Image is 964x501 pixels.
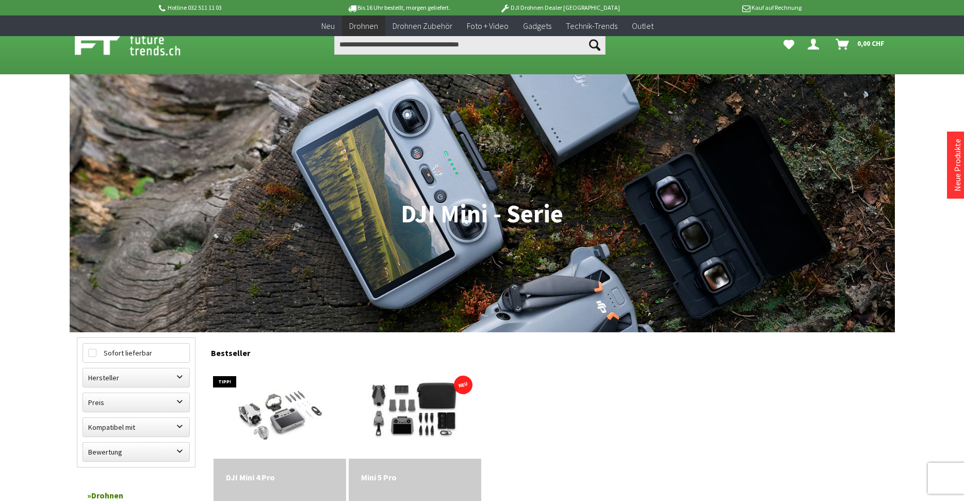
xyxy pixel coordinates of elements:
[778,34,799,55] a: Meine Favoriten
[83,344,189,362] label: Sofort lieferbar
[857,35,885,52] span: 0,00 CHF
[349,21,378,31] span: Drohnen
[559,15,625,37] a: Technik-Trends
[523,21,551,31] span: Gadgets
[804,34,827,55] a: Dein Konto
[584,34,606,55] button: Suchen
[321,21,335,31] span: Neu
[83,393,189,412] label: Preis
[831,34,890,55] a: Warenkorb
[566,21,617,31] span: Technik-Trends
[516,15,559,37] a: Gadgets
[385,15,460,37] a: Drohnen Zubehör
[393,21,452,31] span: Drohnen Zubehör
[952,139,962,191] a: Neue Produkte
[226,471,334,483] div: DJI Mini 4 Pro
[83,368,189,387] label: Hersteller
[625,15,661,37] a: Outlet
[314,15,342,37] a: Neu
[77,201,888,227] h1: DJI Mini - Serie
[83,443,189,461] label: Bewertung
[318,2,479,14] p: Bis 16 Uhr bestellt, morgen geliefert.
[157,2,318,14] p: Hotline 032 511 11 03
[641,2,802,14] p: Kauf auf Rechnung
[361,471,469,483] a: Mini 5 Pro 799,00 CHF
[226,471,334,483] a: DJI Mini 4 Pro 669,00 CHF
[632,21,653,31] span: Outlet
[460,15,516,37] a: Foto + Video
[83,418,189,437] label: Kompatibel mit
[479,2,640,14] p: DJI Drohnen Dealer [GEOGRAPHIC_DATA]
[342,15,385,37] a: Drohnen
[467,21,509,31] span: Foto + Video
[349,368,481,456] img: Mini 5 Pro
[211,337,888,363] div: Bestseller
[334,34,606,55] input: Produkt, Marke, Kategorie, EAN, Artikelnummer…
[222,366,338,459] img: DJI Mini 4 Pro
[75,32,203,58] img: Shop Futuretrends - zur Startseite wechseln
[361,471,469,483] div: Mini 5 Pro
